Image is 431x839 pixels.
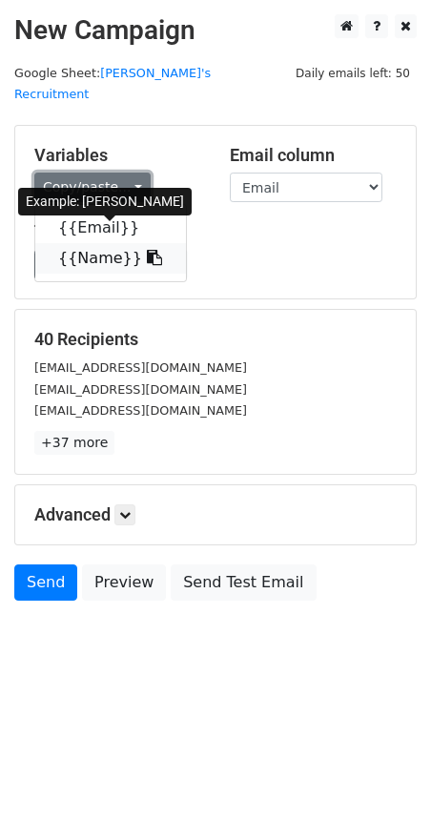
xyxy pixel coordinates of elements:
[289,66,417,80] a: Daily emails left: 50
[230,145,397,166] h5: Email column
[34,360,247,375] small: [EMAIL_ADDRESS][DOMAIN_NAME]
[14,66,211,102] small: Google Sheet:
[34,382,247,397] small: [EMAIL_ADDRESS][DOMAIN_NAME]
[82,564,166,601] a: Preview
[34,431,114,455] a: +37 more
[35,243,186,274] a: {{Name}}
[34,329,397,350] h5: 40 Recipients
[34,145,201,166] h5: Variables
[171,564,316,601] a: Send Test Email
[336,747,431,839] iframe: Chat Widget
[18,188,192,215] div: Example: [PERSON_NAME]
[289,63,417,84] span: Daily emails left: 50
[14,564,77,601] a: Send
[14,66,211,102] a: [PERSON_NAME]'s Recruitment
[35,213,186,243] a: {{Email}}
[14,14,417,47] h2: New Campaign
[34,403,247,418] small: [EMAIL_ADDRESS][DOMAIN_NAME]
[34,173,151,202] a: Copy/paste...
[34,504,397,525] h5: Advanced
